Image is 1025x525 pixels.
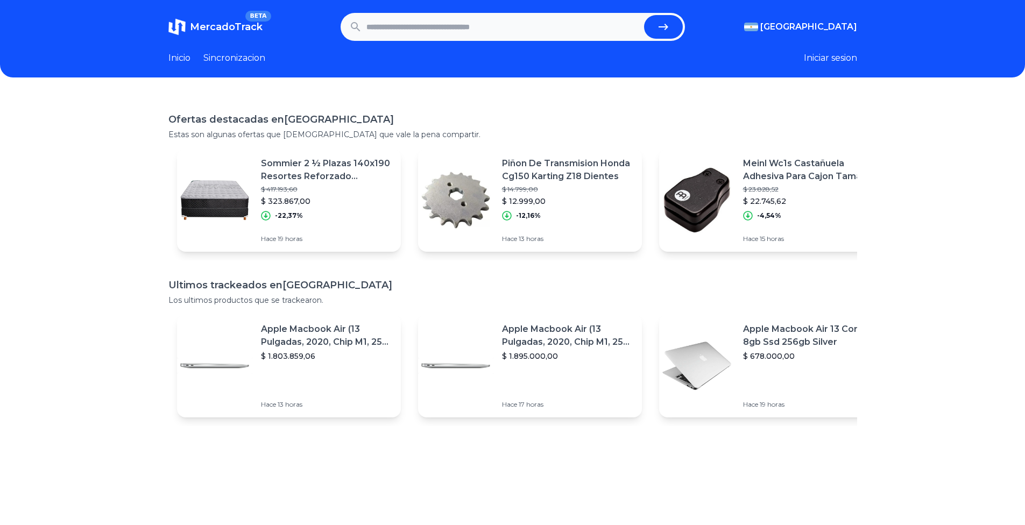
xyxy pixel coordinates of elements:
p: $ 22.745,62 [743,196,874,207]
p: $ 1.895.000,00 [502,351,633,361]
img: MercadoTrack [168,18,186,36]
span: [GEOGRAPHIC_DATA] [760,20,857,33]
p: Hace 17 horas [502,400,633,409]
p: $ 12.999,00 [502,196,633,207]
a: Inicio [168,52,190,65]
a: Featured imageMeinl Wc1s Castañuela Adhesiva Para Cajon Tamaño Chico$ 23.828,52$ 22.745,62-4,54%H... [659,148,883,252]
p: Apple Macbook Air 13 Core I5 8gb Ssd 256gb Silver [743,323,874,349]
a: Featured imageSommier 2 ½ Plazas 140x190 Resortes Reforzado [PERSON_NAME][MEDICAL_DATA]$ 417.193,... [177,148,401,252]
p: -12,16% [516,211,541,220]
p: Hace 19 horas [743,400,874,409]
h1: Ofertas destacadas en [GEOGRAPHIC_DATA] [168,112,857,127]
h1: Ultimos trackeados en [GEOGRAPHIC_DATA] [168,278,857,293]
span: MercadoTrack [190,21,263,33]
p: Meinl Wc1s Castañuela Adhesiva Para Cajon Tamaño Chico [743,157,874,183]
span: BETA [245,11,271,22]
a: Featured imageApple Macbook Air 13 Core I5 8gb Ssd 256gb Silver$ 678.000,00Hace 19 horas [659,314,883,417]
p: $ 14.799,00 [502,185,633,194]
a: Featured imagePiñon De Transmision Honda Cg150 Karting Z18 Dientes$ 14.799,00$ 12.999,00-12,16%Ha... [418,148,642,252]
a: MercadoTrackBETA [168,18,263,36]
img: Featured image [659,162,734,238]
p: Hace 15 horas [743,235,874,243]
p: Los ultimos productos que se trackearon. [168,295,857,306]
p: $ 1.803.859,06 [261,351,392,361]
a: Featured imageApple Macbook Air (13 Pulgadas, 2020, Chip M1, 256 Gb De Ssd, 8 Gb De Ram) - Plata$... [418,314,642,417]
a: Sincronizacion [203,52,265,65]
p: Apple Macbook Air (13 Pulgadas, 2020, Chip M1, 256 Gb De Ssd, 8 Gb De Ram) - Plata [261,323,392,349]
p: Hace 19 horas [261,235,392,243]
button: [GEOGRAPHIC_DATA] [744,20,857,33]
img: Featured image [177,162,252,238]
a: Featured imageApple Macbook Air (13 Pulgadas, 2020, Chip M1, 256 Gb De Ssd, 8 Gb De Ram) - Plata$... [177,314,401,417]
p: Hace 13 horas [261,400,392,409]
p: Apple Macbook Air (13 Pulgadas, 2020, Chip M1, 256 Gb De Ssd, 8 Gb De Ram) - Plata [502,323,633,349]
p: $ 417.193,60 [261,185,392,194]
p: Piñon De Transmision Honda Cg150 Karting Z18 Dientes [502,157,633,183]
button: Iniciar sesion [804,52,857,65]
img: Argentina [744,23,758,31]
p: -4,54% [757,211,781,220]
p: Sommier 2 ½ Plazas 140x190 Resortes Reforzado [PERSON_NAME][MEDICAL_DATA] [261,157,392,183]
p: Estas son algunas ofertas que [DEMOGRAPHIC_DATA] que vale la pena compartir. [168,129,857,140]
p: Hace 13 horas [502,235,633,243]
p: $ 23.828,52 [743,185,874,194]
img: Featured image [659,328,734,403]
img: Featured image [418,328,493,403]
img: Featured image [418,162,493,238]
p: $ 678.000,00 [743,351,874,361]
p: -22,37% [275,211,303,220]
p: $ 323.867,00 [261,196,392,207]
img: Featured image [177,328,252,403]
